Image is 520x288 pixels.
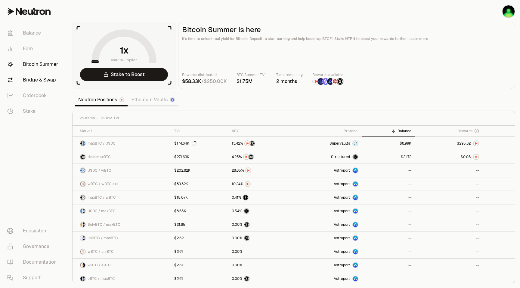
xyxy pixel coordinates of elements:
img: wBTC.axl Logo [83,182,85,186]
a: Orderbook [2,88,65,103]
img: Structured Points [244,276,249,281]
a: Stake to Boost [80,68,168,81]
p: Time remaining [276,72,303,78]
a: Astroport [293,204,362,218]
span: wBTC / wBTC.axl [88,182,118,186]
div: $2.61 [174,263,183,268]
img: Mars Fragments [332,78,339,85]
p: BTC Summer TVL [237,72,267,78]
a: Stake [2,103,65,119]
a: $21.85 [171,218,228,231]
button: NTRN [232,167,289,173]
span: wBTC / eBTC [88,263,111,268]
span: SolvBTC / maxBTC [88,222,120,227]
a: USDC LogomaxBTC LogoUSDC / maxBTC [73,204,171,218]
img: maxBTC Logo [80,155,85,159]
a: Earn [2,41,65,57]
a: -- [362,245,415,258]
img: maxBTC [353,155,358,159]
a: Documentation [2,254,65,270]
button: Structured Points [232,222,289,228]
a: maxBTC LogoHold maxBTC [73,150,171,164]
a: StructuredmaxBTC [293,150,362,164]
a: Support [2,270,65,286]
p: Rewards available [312,72,344,78]
div: $21.85 [174,222,185,227]
img: NTRN Logo [474,155,478,159]
span: Astroport [334,195,350,200]
a: Structured Points [228,204,293,218]
a: maxBTC LogowBTC LogomaxBTC / wBTC [73,191,171,204]
img: Structured Points [244,209,249,213]
h2: Bitcoin Summer is here [182,26,511,34]
div: APY [232,129,289,133]
a: Ethereum Vaults [128,94,178,106]
img: SolvBTC Logo [80,222,82,227]
a: $2.61 [171,272,228,285]
img: Bedrock Diamonds [327,78,334,85]
img: Neutron Logo [120,98,124,102]
img: Structured Points [250,141,255,146]
a: -- [415,245,483,258]
p: Rewards distributed [182,72,227,78]
a: Ecosystem [2,223,65,239]
a: -- [415,191,483,204]
button: NTRNStructured Points [232,140,289,146]
p: It's time to unlock real yield for Bitcoin. Deposit to start earning and help boostrap BTCFi. Sta... [182,36,511,42]
span: maxBTC / wBTC [88,195,116,200]
a: -- [362,218,415,231]
a: eBTC LogomaxBTC LogoeBTC / maxBTC [73,272,171,285]
a: wBTC LogouniBTC LogowBTC / uniBTC [73,245,171,258]
div: $2.61 [174,249,183,254]
a: Astroport [293,191,362,204]
span: maxBTC / USDC [88,141,116,146]
a: Learn more [408,36,428,41]
span: USDC / maxBTC [88,209,116,213]
img: maxBTC Logo [80,195,82,200]
div: Market [80,129,167,133]
img: NTRN [246,168,251,173]
img: Supervaults [353,141,358,146]
a: $174.64K [171,137,228,150]
a: $89.32K [171,177,228,191]
div: $2.62 [174,236,184,241]
a: $2.61 [171,259,228,272]
a: $271.63K [171,150,228,164]
a: Astroport [293,218,362,231]
a: Governance [2,239,65,254]
img: wBTC Logo [80,249,82,254]
button: NTRNStructured Points [232,154,289,160]
a: NTRN Logo [415,150,483,164]
img: Structured Points [243,195,248,200]
img: NTRN [313,78,319,85]
a: Astroport [293,164,362,177]
button: NTRN [232,181,289,187]
img: maxBTC Logo [83,276,85,281]
img: NTRN [245,182,250,186]
a: -- [362,259,415,272]
img: EtherFi Points [317,78,324,85]
img: NTRN Logo [474,141,478,146]
a: -- [362,231,415,245]
a: -- [415,272,483,285]
a: -- [415,231,483,245]
span: 25 items [80,116,95,121]
a: Astroport [293,272,362,285]
a: SupervaultsSupervaults [293,137,362,150]
button: Structured Points [232,235,289,241]
span: Astroport [334,236,350,241]
img: Solv Points [322,78,329,85]
a: NTRNStructured Points [228,137,293,150]
span: Hold maxBTC [88,155,111,159]
span: eBTC / maxBTC [88,276,115,281]
div: $8.65K [174,209,186,213]
a: -- [415,218,483,231]
img: wBTC Logo [83,195,85,200]
a: NTRN [228,177,293,191]
span: Astroport [334,209,350,213]
a: Bitcoin Summer [2,57,65,72]
span: Astroport [334,168,350,173]
a: USDC LogowBTC LogoUSDC / wBTC [73,164,171,177]
a: NTRNStructured Points [228,150,293,164]
a: -- [362,204,415,218]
